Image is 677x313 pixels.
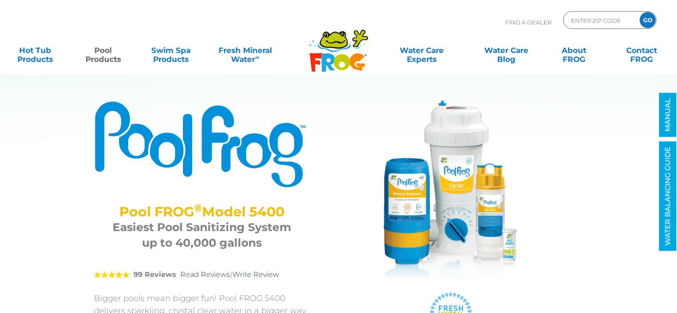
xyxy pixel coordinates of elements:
strong: 99 Reviews [134,270,176,279]
a: Hot TubProducts [9,41,61,59]
a: MANUAL [659,93,677,137]
div: | [94,257,310,292]
a: PoolProducts [77,41,129,59]
p: Find A Dealer [505,11,551,33]
a: WATER BALANCING GUIDE [659,142,677,251]
a: AboutFROG [547,41,600,59]
h3: Easiest Pool Sanitizing System up to 40,000 gallons [105,220,299,251]
a: Water CareExperts [379,41,465,59]
a: Swim SpaProducts [145,41,197,59]
input: GO [640,12,656,28]
span: 5 [94,271,130,278]
img: Frog Products Logo [304,18,373,72]
a: Write Review [232,270,279,279]
h2: Pool FROG Model 5400 [105,204,299,220]
a: Water CareBlog [480,41,532,59]
sup: ® [194,202,202,214]
sup: ∞ [255,54,259,61]
a: Fresh MineralWater∞ [212,41,278,59]
img: Product Logo [94,100,310,188]
a: ContactFROG [616,41,668,59]
a: Read Reviews [180,270,230,279]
